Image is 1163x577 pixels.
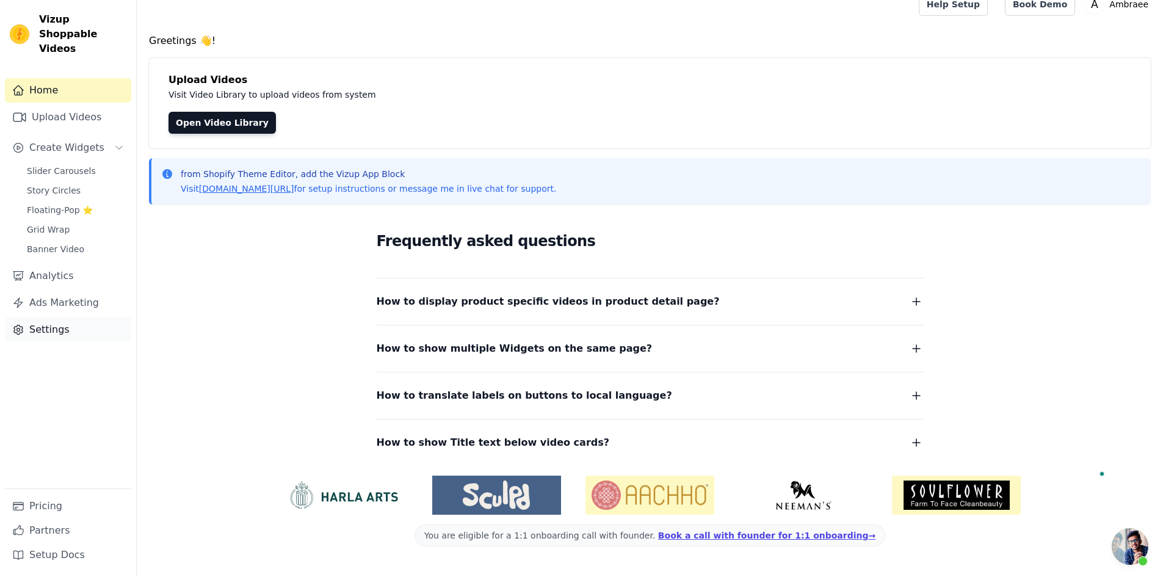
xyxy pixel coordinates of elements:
h4: Upload Videos [168,73,1131,87]
span: Create Widgets [29,140,104,155]
a: Story Circles [20,182,131,199]
span: How to show multiple Widgets on the same page? [377,340,653,357]
img: Soulflower [892,476,1021,515]
a: Settings [5,318,131,342]
div: Open chat [1112,528,1148,565]
a: Partners [5,518,131,543]
a: Ads Marketing [5,291,131,315]
button: How to display product specific videos in product detail page? [377,293,924,310]
img: Sculpd US [432,481,561,510]
span: How to display product specific videos in product detail page? [377,293,720,310]
a: [DOMAIN_NAME][URL] [199,184,294,194]
span: Banner Video [27,243,84,255]
span: Slider Carousels [27,165,96,177]
a: Open Video Library [168,112,276,134]
button: How to show Title text below video cards? [377,434,924,451]
span: Floating-Pop ⭐ [27,204,93,216]
button: How to translate labels on buttons to local language? [377,387,924,404]
span: Vizup Shoppable Videos [39,12,126,56]
a: Analytics [5,264,131,288]
span: Story Circles [27,184,81,197]
p: from Shopify Theme Editor, add the Vizup App Block [181,168,556,180]
a: Grid Wrap [20,221,131,238]
h4: Greetings 👋! [149,34,1151,48]
a: Setup Docs [5,543,131,567]
h2: Frequently asked questions [377,229,924,253]
button: How to show multiple Widgets on the same page? [377,340,924,357]
a: Slider Carousels [20,162,131,180]
button: Create Widgets [5,136,131,160]
a: Banner Video [20,241,131,258]
span: How to show Title text below video cards? [377,434,610,451]
img: Neeman's [739,481,868,510]
a: Book a call with founder for 1:1 onboarding [658,531,875,540]
img: Vizup [10,24,29,44]
span: How to translate labels on buttons to local language? [377,387,672,404]
p: Visit Video Library to upload videos from system [168,87,716,102]
a: Floating-Pop ⭐ [20,201,131,219]
span: Grid Wrap [27,223,70,236]
img: Aachho [585,476,714,515]
a: Home [5,78,131,103]
a: Pricing [5,494,131,518]
p: Visit for setup instructions or message me in live chat for support. [181,183,556,195]
a: Upload Videos [5,105,131,129]
img: HarlaArts [279,481,408,510]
